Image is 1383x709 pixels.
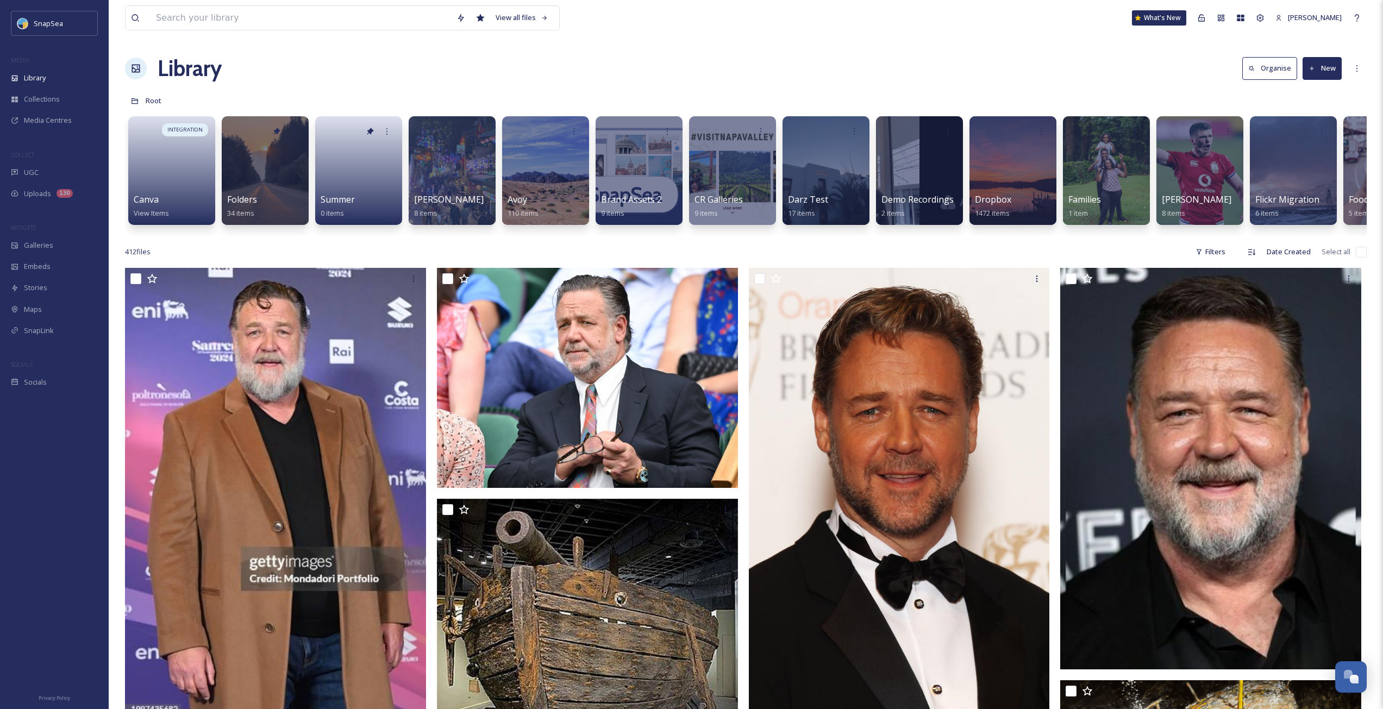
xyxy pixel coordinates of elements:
span: 2 items [881,208,905,218]
a: Privacy Policy [39,691,70,704]
span: CR Galleries [694,193,743,205]
span: WIDGETS [11,223,36,231]
span: 34 items [227,208,254,218]
button: New [1303,57,1342,79]
span: 110 items [508,208,539,218]
span: Socials [24,377,47,387]
a: Demo Recordings2 items [881,194,954,218]
span: 17 items [788,208,815,218]
a: [PERSON_NAME]8 items [414,194,484,218]
span: Canva [134,193,159,205]
span: Avoy [508,193,527,205]
div: Filters [1190,241,1231,262]
a: [PERSON_NAME] [1270,7,1347,28]
span: Demo Recordings [881,193,954,205]
span: Maps [24,304,42,315]
span: 9 items [601,208,624,218]
a: Dropbox1472 items [975,194,1011,218]
a: CR Galleries9 items [694,194,743,218]
a: View all files [490,7,554,28]
span: Embeds [24,261,51,272]
span: Summer [321,193,355,205]
span: MEDIA [11,56,30,64]
span: COLLECT [11,150,34,159]
span: Dropbox [975,193,1011,205]
span: Folders [227,193,257,205]
span: Privacy Policy [39,694,70,701]
a: Summer0 items [321,194,355,218]
img: 74053_v9_bc.jpg [1060,268,1361,669]
span: Select all [1322,247,1350,257]
span: 6 items [1255,208,1279,218]
span: Stories [24,283,47,293]
a: [PERSON_NAME]8 items [1162,194,1231,218]
span: 412 file s [125,247,151,257]
a: Avoy110 items [508,194,539,218]
span: Flickr Migration [1255,193,1319,205]
span: Uploads [24,189,51,199]
span: 1472 items [975,208,1010,218]
a: Folders34 items [227,194,257,218]
span: 9 items [694,208,718,218]
span: 8 items [1162,208,1185,218]
span: 8 items [414,208,437,218]
span: 5 items [1349,208,1372,218]
span: 0 items [321,208,344,218]
span: Collections [24,94,60,104]
img: gettyimages-2223066424-686520e923869.jpg [437,268,738,488]
span: SOCIALS [11,360,33,368]
span: UGC [24,167,39,178]
span: [PERSON_NAME] [1162,193,1231,205]
div: Date Created [1261,241,1316,262]
button: Organise [1242,57,1297,79]
a: Darz Test17 items [788,194,828,218]
span: View Items [134,208,169,218]
img: snapsea-logo.png [17,18,28,29]
span: Darz Test [788,193,828,205]
span: INTEGRATION [167,126,203,134]
a: INTEGRATIONCanvaView Items [125,111,218,225]
span: Galleries [24,240,53,250]
span: [PERSON_NAME] [1288,12,1342,22]
a: Root [146,94,161,107]
span: SnapSea [34,18,63,28]
span: 1 item [1068,208,1088,218]
span: SnapLink [24,325,54,336]
a: Organise [1242,57,1303,79]
a: Brand Assets 29 items [601,194,662,218]
span: Brand Assets 2 [601,193,662,205]
span: Families [1068,193,1101,205]
input: Search your library [151,6,451,30]
span: [PERSON_NAME] [414,193,484,205]
a: Library [158,52,222,85]
span: Root [146,96,161,105]
span: Library [24,73,46,83]
span: Media Centres [24,115,72,126]
button: Open Chat [1335,661,1367,693]
a: Flickr Migration6 items [1255,194,1319,218]
a: What's New [1132,10,1186,26]
div: 130 [57,189,73,198]
a: Families1 item [1068,194,1101,218]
